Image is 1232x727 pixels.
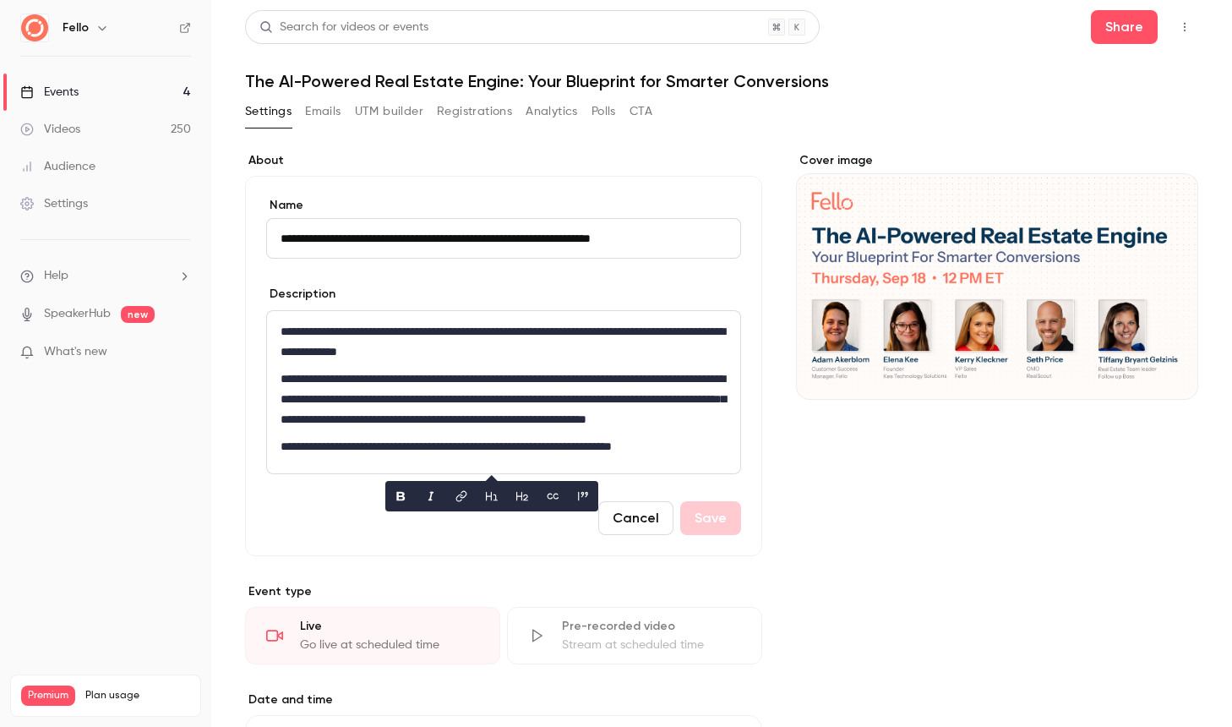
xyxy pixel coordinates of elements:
button: bold [387,483,414,510]
button: CTA [630,98,652,125]
div: Events [20,84,79,101]
span: Premium [21,686,75,706]
label: About [245,152,762,169]
button: link [448,483,475,510]
button: blockquote [570,483,597,510]
p: Event type [245,583,762,600]
section: description [266,310,741,474]
div: Videos [20,121,80,138]
button: Registrations [437,98,512,125]
div: Stream at scheduled time [562,637,741,653]
label: Date and time [245,691,762,708]
span: Plan usage [85,689,190,702]
h1: The AI-Powered Real Estate Engine: Your Blueprint for Smarter Conversions [245,71,1198,91]
div: Pre-recorded videoStream at scheduled time [507,607,762,664]
label: Name [266,197,741,214]
button: Share [1091,10,1158,44]
span: new [121,306,155,323]
div: Go live at scheduled time [300,637,479,653]
div: Audience [20,158,95,175]
button: UTM builder [355,98,423,125]
img: Fello [21,14,48,41]
section: Cover image [796,152,1198,400]
div: editor [267,311,740,473]
div: Search for videos or events [259,19,428,36]
div: Settings [20,195,88,212]
div: LiveGo live at scheduled time [245,607,500,664]
button: Polls [591,98,616,125]
li: help-dropdown-opener [20,267,191,285]
label: Cover image [796,152,1198,169]
button: Emails [305,98,341,125]
button: italic [417,483,444,510]
div: Pre-recorded video [562,618,741,635]
button: Settings [245,98,292,125]
div: Live [300,618,479,635]
a: SpeakerHub [44,305,111,323]
label: Description [266,286,335,303]
button: Analytics [526,98,578,125]
span: Help [44,267,68,285]
button: Cancel [598,501,673,535]
span: What's new [44,343,107,361]
h6: Fello [63,19,89,36]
